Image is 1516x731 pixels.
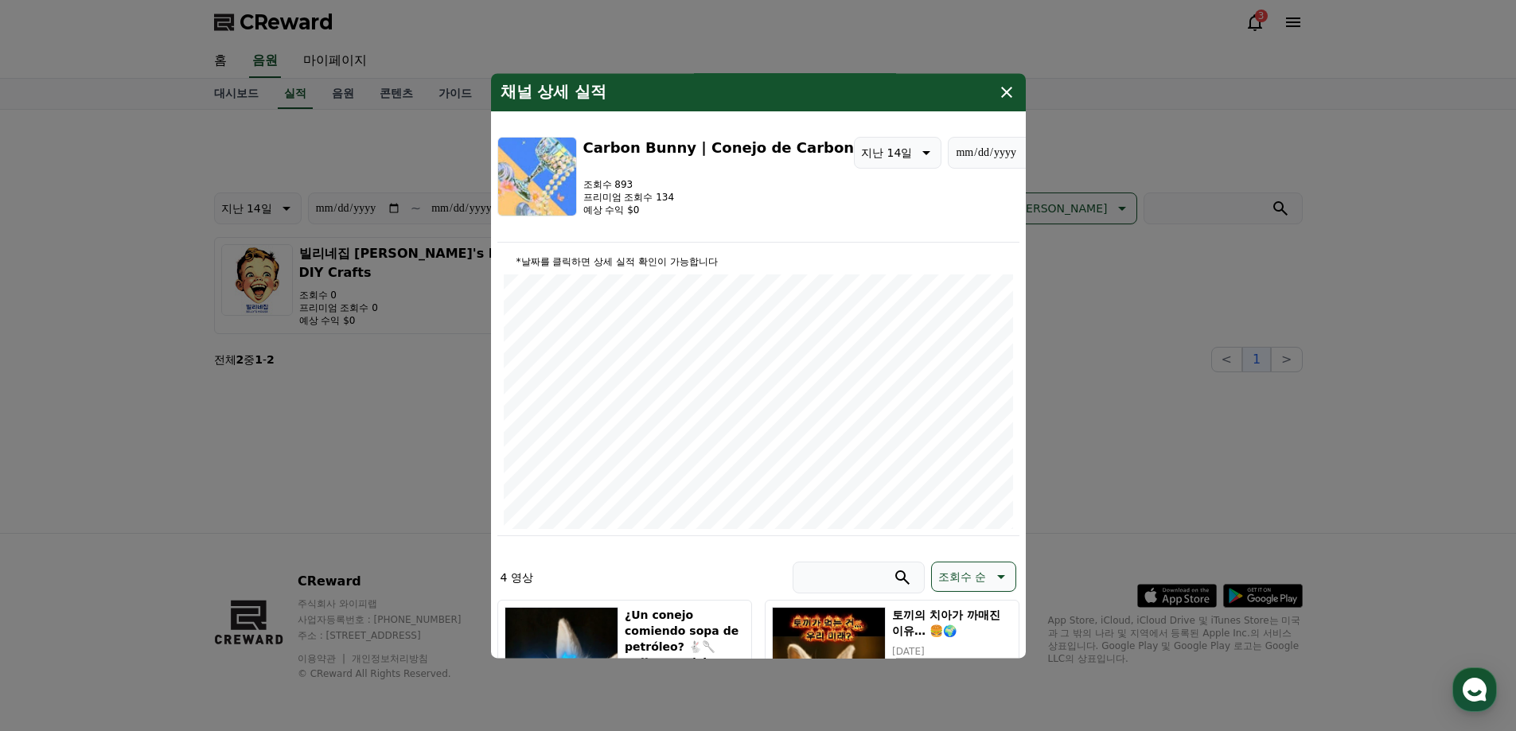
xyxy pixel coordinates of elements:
p: 4 영상 [501,570,533,585]
h5: ¿Un conejo comiendo sopa de petróleo? 🐇🥄 #climatecrisis #cuteanimals #funnyanimals [625,607,744,702]
img: Carbon Bunny | Conejo de Carbon [497,137,577,216]
h3: Carbon Bunny | Conejo de Carbon [583,137,855,159]
h5: 토끼의 치아가 까매진 이유… 🍔🌍 [892,607,1011,639]
p: *날짜를 클릭하면 상세 실적 확인이 가능합니다 [504,255,1013,268]
p: 프리미엄 조회수 134 [583,191,855,204]
button: 조회수 순 [931,562,1015,592]
span: 설정 [246,528,265,541]
a: 홈 [5,504,105,544]
p: 예상 수익 $0 [583,204,855,216]
p: 지난 14일 [861,142,912,164]
p: 조회수 893 [583,178,855,191]
h4: 채널 상세 실적 [501,83,607,102]
p: [DATE] [892,645,1011,658]
a: 설정 [205,504,306,544]
span: 홈 [50,528,60,541]
span: 대화 [146,529,165,542]
button: 지난 14일 [854,137,941,169]
div: modal [491,73,1026,658]
p: 조회수 순 [938,566,986,588]
a: 대화 [105,504,205,544]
